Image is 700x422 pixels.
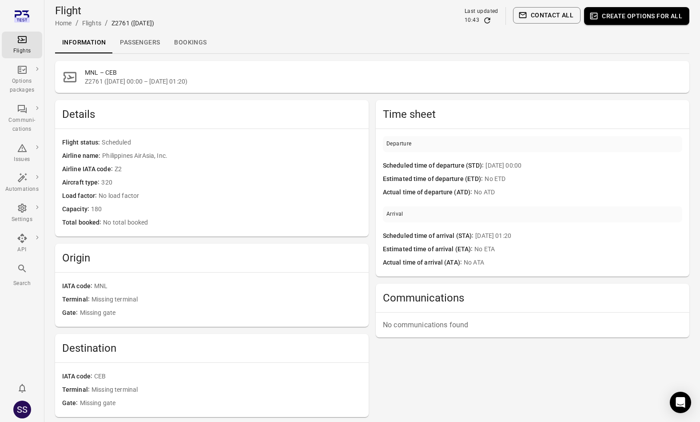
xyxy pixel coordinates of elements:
[2,170,42,197] a: Automations
[62,251,362,265] h2: Origin
[2,140,42,167] a: Issues
[62,398,80,408] span: Gate
[2,230,42,257] a: API
[475,231,682,241] span: [DATE] 01:20
[85,77,682,86] span: Z2761 ([DATE] 00:00 – [DATE] 01:20)
[102,151,362,161] span: Philippines AirAsia, Inc.
[485,174,682,184] span: No ETD
[62,178,101,188] span: Aircraft type
[55,20,72,27] a: Home
[80,308,362,318] span: Missing gate
[465,7,498,16] div: Last updated
[55,32,689,53] div: Local navigation
[383,231,475,241] span: Scheduled time of arrival (STA)
[103,218,362,228] span: No total booked
[513,7,581,24] button: Contact all
[383,291,682,305] h2: Communications
[62,385,91,395] span: Terminal
[82,20,101,27] a: Flights
[55,18,154,28] nav: Breadcrumbs
[102,138,362,148] span: Scheduled
[383,188,474,197] span: Actual time of departure (ATD)
[464,258,682,268] span: No ATA
[5,155,39,164] div: Issues
[99,191,362,201] span: No load factor
[62,191,99,201] span: Load factor
[105,18,108,28] li: /
[5,77,39,95] div: Options packages
[5,185,39,194] div: Automations
[94,281,362,291] span: MNL
[55,32,113,53] a: Information
[62,281,94,291] span: IATA code
[474,245,682,254] span: No ETA
[62,205,91,214] span: Capacity
[2,62,42,97] a: Options packages
[111,19,154,28] div: Z2761 ([DATE])
[2,200,42,227] a: Settings
[85,68,682,77] h2: MNL – CEB
[2,101,42,137] a: Communi-cations
[62,218,103,228] span: Total booked
[386,140,412,149] div: Departure
[383,245,474,254] span: Estimated time of arrival (ETA)
[62,107,362,121] h2: Details
[383,107,682,121] h2: Time sheet
[62,138,102,148] span: Flight status
[62,151,102,161] span: Airline name
[5,279,39,288] div: Search
[2,32,42,58] a: Flights
[383,320,682,330] p: No communications found
[62,341,362,355] h2: Destination
[55,4,154,18] h1: Flight
[2,261,42,290] button: Search
[80,398,362,408] span: Missing gate
[5,215,39,224] div: Settings
[5,245,39,254] div: API
[62,165,115,174] span: Airline IATA code
[383,174,485,184] span: Estimated time of departure (ETD)
[670,392,691,413] div: Open Intercom Messenger
[474,188,682,197] span: No ATD
[167,32,214,53] a: Bookings
[76,18,79,28] li: /
[62,308,80,318] span: Gate
[10,397,35,422] button: Sandra Sigurdardottir
[62,372,94,382] span: IATA code
[91,295,362,305] span: Missing terminal
[5,116,39,134] div: Communi-cations
[483,16,492,25] button: Refresh data
[91,205,362,214] span: 180
[5,47,39,56] div: Flights
[584,7,689,25] button: Create options for all
[91,385,362,395] span: Missing terminal
[94,372,362,382] span: CEB
[101,178,362,188] span: 320
[465,16,479,25] div: 10:43
[13,401,31,418] div: SS
[115,165,362,174] span: Z2
[383,161,485,171] span: Scheduled time of departure (STD)
[13,379,31,397] button: Notifications
[62,295,91,305] span: Terminal
[383,258,464,268] span: Actual time of arrival (ATA)
[485,161,682,171] span: [DATE] 00:00
[113,32,167,53] a: Passengers
[386,210,403,219] div: Arrival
